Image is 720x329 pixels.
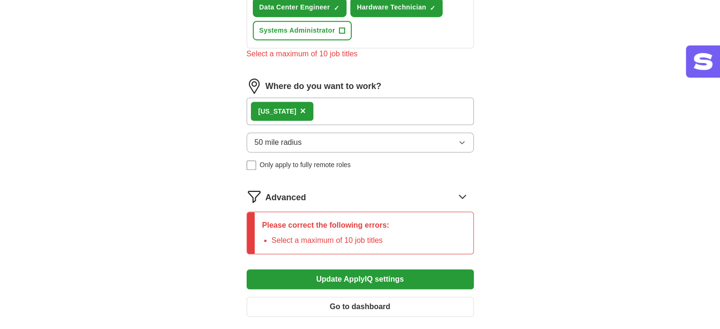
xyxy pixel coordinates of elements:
[266,191,306,204] span: Advanced
[258,107,296,116] div: [US_STATE]
[272,235,390,246] li: Select a maximum of 10 job titles
[247,48,474,60] div: Select a maximum of 10 job titles
[247,133,474,152] button: 50 mile radius
[255,137,302,148] span: 50 mile radius
[357,2,426,12] span: Hardware Technician
[253,21,352,40] button: Systems Administrator
[247,79,262,94] img: location.png
[247,297,474,317] button: Go to dashboard
[259,26,335,36] span: Systems Administrator
[430,4,436,12] span: ✓
[260,160,351,170] span: Only apply to fully remote roles
[259,2,330,12] span: Data Center Engineer
[247,160,256,170] input: Only apply to fully remote roles
[247,189,262,204] img: filter
[247,269,474,289] button: Update ApplyIQ settings
[300,106,306,116] span: ×
[334,4,339,12] span: ✓
[262,220,390,231] p: Please correct the following errors:
[266,80,382,93] label: Where do you want to work?
[300,104,306,118] button: ×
